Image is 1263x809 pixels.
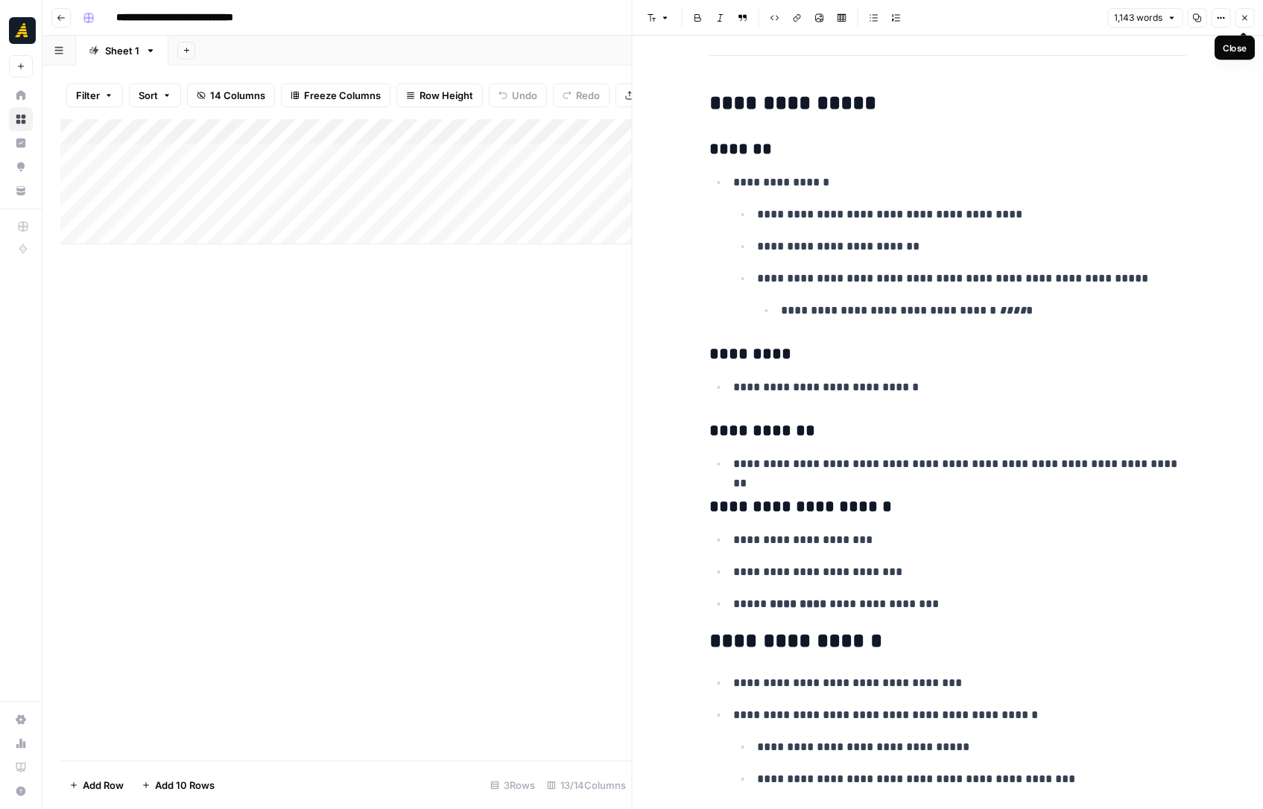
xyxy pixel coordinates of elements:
button: Freeze Columns [281,83,390,107]
button: Help + Support [9,779,33,803]
a: Usage [9,732,33,755]
a: Learning Hub [9,755,33,779]
span: Undo [512,88,537,103]
span: 1,143 words [1114,11,1162,25]
a: Home [9,83,33,107]
div: 13/14 Columns [541,773,632,797]
a: Your Data [9,179,33,203]
div: 3 Rows [484,773,541,797]
div: Close [1223,41,1247,54]
img: Marketers in Demand Logo [9,17,36,44]
span: Sort [139,88,158,103]
a: Insights [9,131,33,155]
span: Filter [76,88,100,103]
div: Sheet 1 [105,43,139,58]
button: Row Height [396,83,483,107]
button: Redo [553,83,610,107]
a: Sheet 1 [76,36,168,66]
button: Add Row [60,773,133,797]
span: Add 10 Rows [155,778,215,793]
span: Redo [576,88,600,103]
button: 14 Columns [187,83,275,107]
a: Opportunities [9,155,33,179]
button: Add 10 Rows [133,773,224,797]
button: Filter [66,83,123,107]
a: Browse [9,107,33,131]
a: Settings [9,708,33,732]
button: Workspace: Marketers in Demand [9,12,33,49]
span: Freeze Columns [304,88,381,103]
button: Sort [129,83,181,107]
span: Row Height [420,88,473,103]
span: 14 Columns [210,88,265,103]
button: Undo [489,83,547,107]
button: 1,143 words [1107,8,1183,28]
span: Add Row [83,778,124,793]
